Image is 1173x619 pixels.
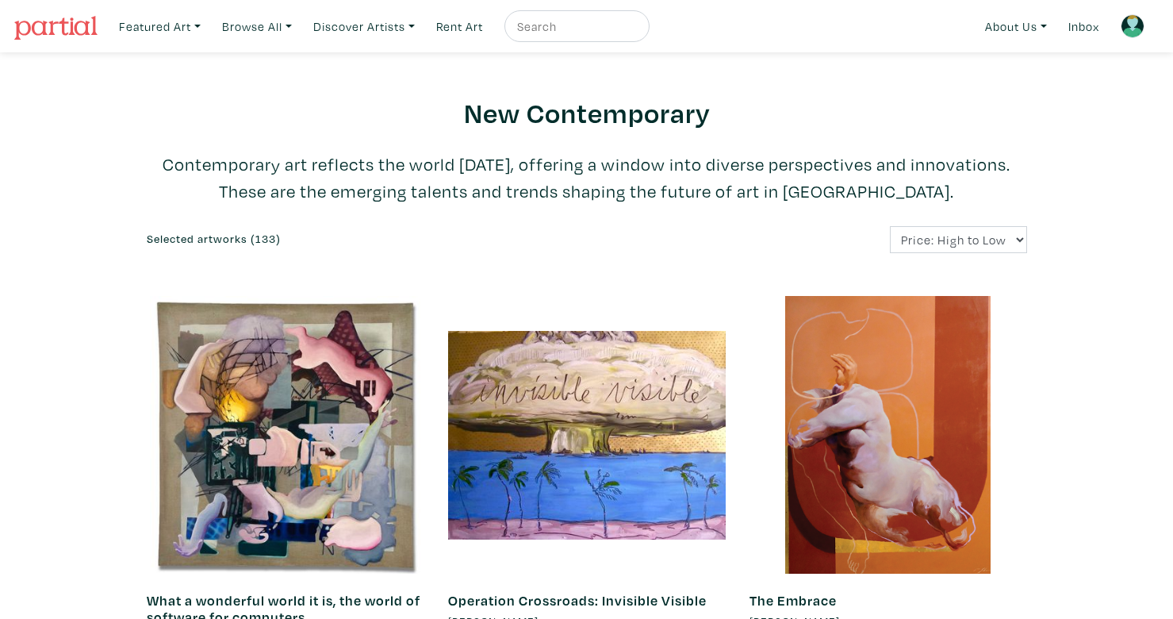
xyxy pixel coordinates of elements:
a: The Embrace [749,591,837,609]
h2: New Contemporary [147,95,1027,129]
input: Search [516,17,634,37]
a: Rent Art [429,10,490,43]
a: Featured Art [112,10,208,43]
img: avatar.png [1121,14,1144,38]
a: Operation Crossroads: Invisible Visible [448,591,707,609]
a: Inbox [1061,10,1106,43]
a: Discover Artists [306,10,422,43]
a: About Us [978,10,1054,43]
h6: Selected artworks (133) [147,233,575,246]
a: Browse All [215,10,299,43]
p: Contemporary art reflects the world [DATE], offering a window into diverse perspectives and innov... [147,151,1027,205]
